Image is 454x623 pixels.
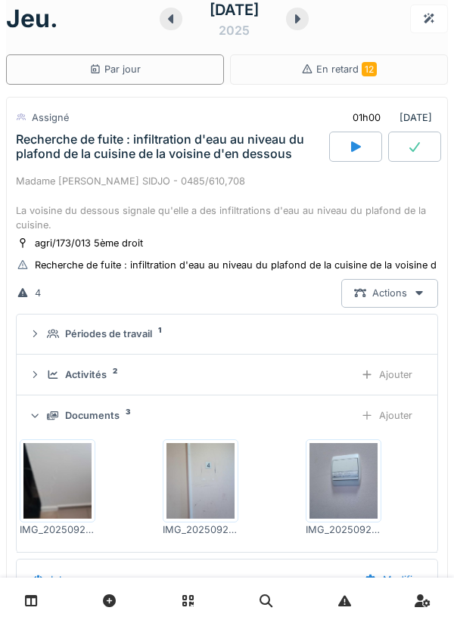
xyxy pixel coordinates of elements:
div: 01h00 [353,110,381,125]
div: Ajouter [348,361,425,389]
div: IMG_20250929_101234_362.jpg [163,522,238,537]
img: gncih3x6fqrp2fllkh98bq8jo1wm [309,443,378,519]
div: [DATE] [340,104,438,132]
div: Activités [65,367,107,382]
div: Actions [341,279,438,307]
div: Recherche de fuite : infiltration d'eau au niveau du plafond de la cuisine de la voisine d'en des... [16,132,326,161]
div: Périodes de travail [65,327,152,341]
summary: Documents3Ajouter [23,401,431,429]
span: 12 [362,62,377,76]
summary: Activités2Ajouter [23,361,431,389]
div: IMG_20250929_101132_500.jpg [306,522,381,537]
div: Assigné [32,110,69,125]
span: En retard [316,64,377,75]
div: 4 [35,286,41,300]
div: Documents [65,408,120,423]
summary: Périodes de travail1 [23,321,431,349]
div: Ajouter [348,401,425,429]
div: Madame [PERSON_NAME] SIDJO - 0485/610,708 La voisine du dessous signale qu'elle a des infiltratio... [16,174,438,232]
div: Interne [51,572,82,587]
div: Par jour [89,62,141,76]
img: 6z6w7o14ch7qct9m2c3sclzfelav [166,443,235,519]
img: mitjim0klul5jjpz780dmvq59374 [23,443,92,519]
div: agri/173/013 5ème droit [35,236,143,250]
h1: jeu. [6,5,58,33]
div: IMG_20250929_101010_342.jpg [20,522,95,537]
div: Modifier [352,566,434,594]
div: 2025 [219,21,250,39]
